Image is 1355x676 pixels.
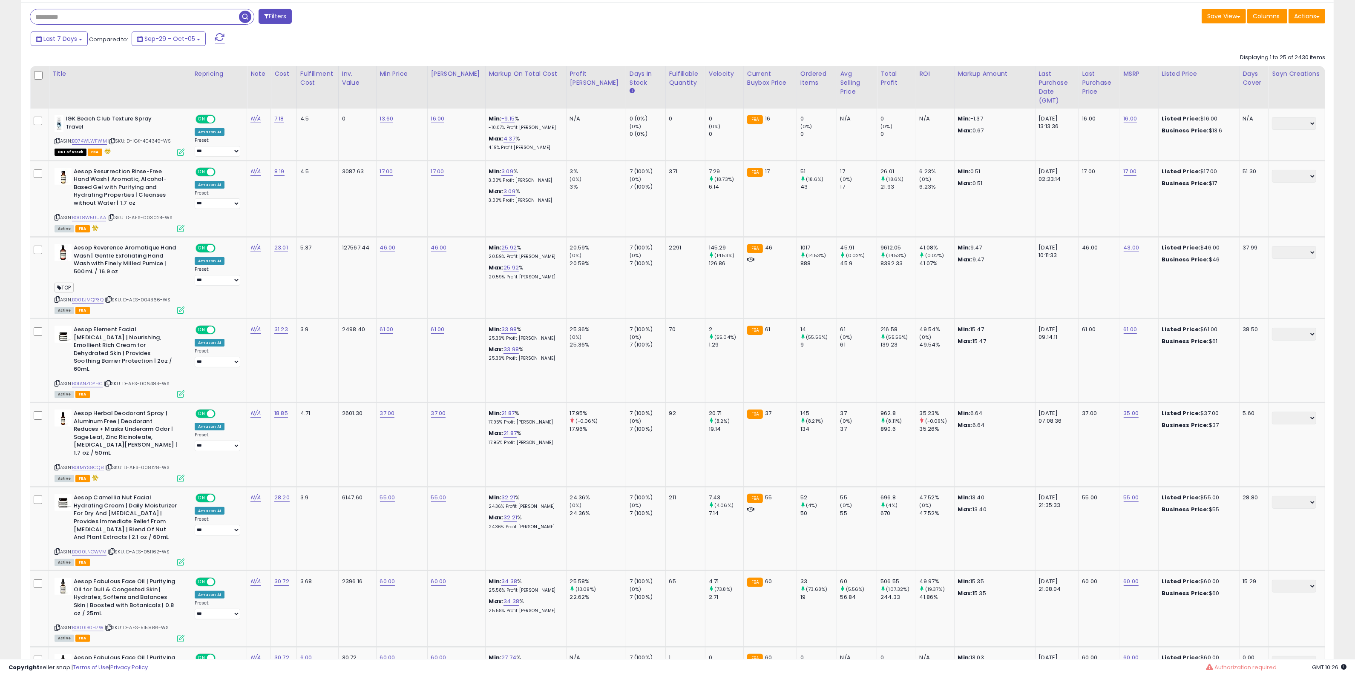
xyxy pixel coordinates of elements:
[72,548,106,556] a: B000LNGWVM
[489,264,504,272] b: Max:
[74,326,177,375] b: Aesop Element Facial [MEDICAL_DATA] | Nourishing, Emollient Rich Cream for Dehydrated Skin | Prov...
[72,380,103,387] a: B01ANZDYHC
[570,326,626,333] div: 25.36%
[630,183,665,191] div: 7 (100%)
[800,130,837,138] div: 0
[1124,493,1139,502] a: 55.00
[800,183,837,191] div: 43
[214,116,227,123] span: OFF
[250,409,261,418] a: N/A
[958,256,1029,264] p: 9.47
[630,123,642,130] small: (0%)
[880,115,915,123] div: 0
[196,245,207,252] span: ON
[195,69,244,78] div: Repricing
[958,168,1029,175] p: 0.51
[72,214,106,221] a: B008W5UUAA
[800,123,812,130] small: (0%)
[1243,326,1262,333] div: 38.50
[800,260,837,267] div: 888
[880,130,915,138] div: 0
[380,409,395,418] a: 37.00
[1039,168,1072,183] div: [DATE] 02:23:14
[300,244,332,252] div: 5.37
[630,341,665,349] div: 7 (100%)
[880,326,915,333] div: 216.58
[570,260,626,267] div: 20.59%
[765,167,770,175] span: 17
[503,264,519,272] a: 25.92
[800,341,837,349] div: 9
[958,180,1029,187] p: 0.51
[1162,338,1233,345] div: $61
[1243,69,1265,87] div: Days Cover
[840,168,877,175] div: 17
[1162,126,1209,135] b: Business Price:
[1243,244,1262,252] div: 37.99
[920,334,932,341] small: (0%)
[714,252,734,259] small: (14.53%)
[380,493,395,502] a: 55.00
[570,252,582,259] small: (0%)
[431,325,445,334] a: 61.00
[214,327,227,334] span: OFF
[1082,115,1113,123] div: 16.00
[958,115,971,123] strong: Min:
[958,255,973,264] strong: Max:
[747,115,763,124] small: FBA
[1124,167,1137,176] a: 17.00
[1272,69,1321,78] div: Sayn Creations
[195,190,241,209] div: Preset:
[1162,179,1209,187] b: Business Price:
[714,176,734,183] small: (18.73%)
[72,624,104,631] a: B000IB0H7W
[107,214,173,221] span: | SKU: D-AES-003024-WS
[958,69,1032,78] div: Markup Amount
[55,307,74,314] span: All listings currently available for purchase on Amazon
[489,254,560,260] p: 20.59% Profit [PERSON_NAME]
[747,244,763,253] small: FBA
[501,243,517,252] a: 25.92
[31,32,88,46] button: Last 7 Days
[880,69,912,87] div: Total Profit
[958,115,1029,123] p: -1.37
[920,69,951,78] div: ROI
[503,345,519,354] a: 33.98
[489,115,502,123] b: Min:
[846,252,865,259] small: (0.02%)
[958,126,973,135] strong: Max:
[501,577,517,586] a: 34.38
[274,493,290,502] a: 28.20
[800,168,837,175] div: 51
[1162,255,1209,264] b: Business Price:
[489,69,563,78] div: Markup on Total Cost
[503,597,519,606] a: 34.38
[880,123,892,130] small: (0%)
[431,167,444,176] a: 17.00
[709,326,743,333] div: 2
[431,493,446,502] a: 55.00
[1202,9,1246,23] button: Save View
[66,115,169,133] b: IGK Beach Club Texture Spray Travel
[250,325,261,334] a: N/A
[840,334,852,341] small: (0%)
[709,168,743,175] div: 7.29
[747,326,763,335] small: FBA
[342,326,370,333] div: 2498.40
[489,125,560,131] p: -10.07% Profit [PERSON_NAME]
[489,325,502,333] b: Min:
[709,123,721,130] small: (0%)
[55,283,74,292] span: TOP
[1162,256,1233,264] div: $46
[1240,54,1325,62] div: Displaying 1 to 25 of 2430 items
[709,260,743,267] div: 126.86
[958,179,973,187] strong: Max:
[840,244,877,252] div: 45.91
[489,135,504,143] b: Max:
[570,244,626,252] div: 20.59%
[300,115,332,123] div: 4.5
[920,168,954,175] div: 6.23%
[250,167,261,176] a: N/A
[1162,69,1236,78] div: Listed Price
[570,341,626,349] div: 25.36%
